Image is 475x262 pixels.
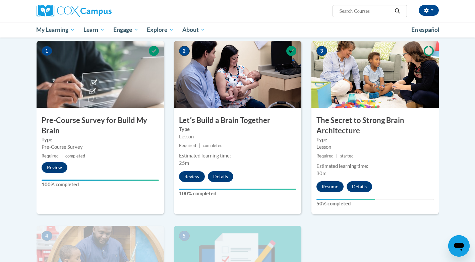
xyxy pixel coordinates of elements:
label: Type [316,136,434,143]
span: Required [179,143,196,148]
img: Course Image [37,41,164,108]
span: Engage [113,26,138,34]
a: Cox Campus [37,5,164,17]
img: Cox Campus [37,5,112,17]
div: Estimated learning time: [179,152,296,159]
label: 100% completed [179,190,296,197]
button: Search [392,7,402,15]
div: Main menu [26,22,449,38]
button: Resume [316,181,344,192]
span: completed [65,153,85,158]
span: 25m [179,160,189,166]
button: Details [208,171,233,182]
span: Learn [83,26,105,34]
div: Your progress [179,189,296,190]
div: Your progress [316,199,375,200]
label: Type [42,136,159,143]
div: Lesson [179,133,296,140]
label: 50% completed [316,200,434,207]
span: | [199,143,200,148]
span: 3 [316,46,327,56]
span: About [182,26,205,34]
a: Learn [79,22,109,38]
span: En español [411,26,439,33]
button: Review [179,171,205,182]
a: Engage [109,22,143,38]
a: About [178,22,210,38]
button: Account Settings [419,5,439,16]
h3: Letʹs Build a Brain Together [174,115,301,126]
label: Type [179,126,296,133]
button: Details [347,181,372,192]
iframe: Button to launch messaging window [448,235,470,257]
div: Pre-Course Survey [42,143,159,151]
a: Explore [142,22,178,38]
img: Course Image [311,41,439,108]
span: started [340,153,354,158]
span: Explore [147,26,174,34]
h3: The Secret to Strong Brain Architecture [311,115,439,136]
span: | [61,153,63,158]
input: Search Courses [339,7,392,15]
a: En español [407,23,444,37]
span: 1 [42,46,52,56]
button: Review [42,162,67,173]
img: Course Image [174,41,301,108]
span: 4 [42,231,52,241]
span: 30m [316,171,326,176]
span: My Learning [36,26,75,34]
span: 5 [179,231,190,241]
div: Your progress [42,180,159,181]
div: Estimated learning time: [316,162,434,170]
span: 2 [179,46,190,56]
span: | [336,153,338,158]
span: completed [203,143,223,148]
a: My Learning [32,22,79,38]
label: 100% completed [42,181,159,188]
span: Required [316,153,334,158]
div: Lesson [316,143,434,151]
h3: Pre-Course Survey for Build My Brain [37,115,164,136]
span: Required [42,153,59,158]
